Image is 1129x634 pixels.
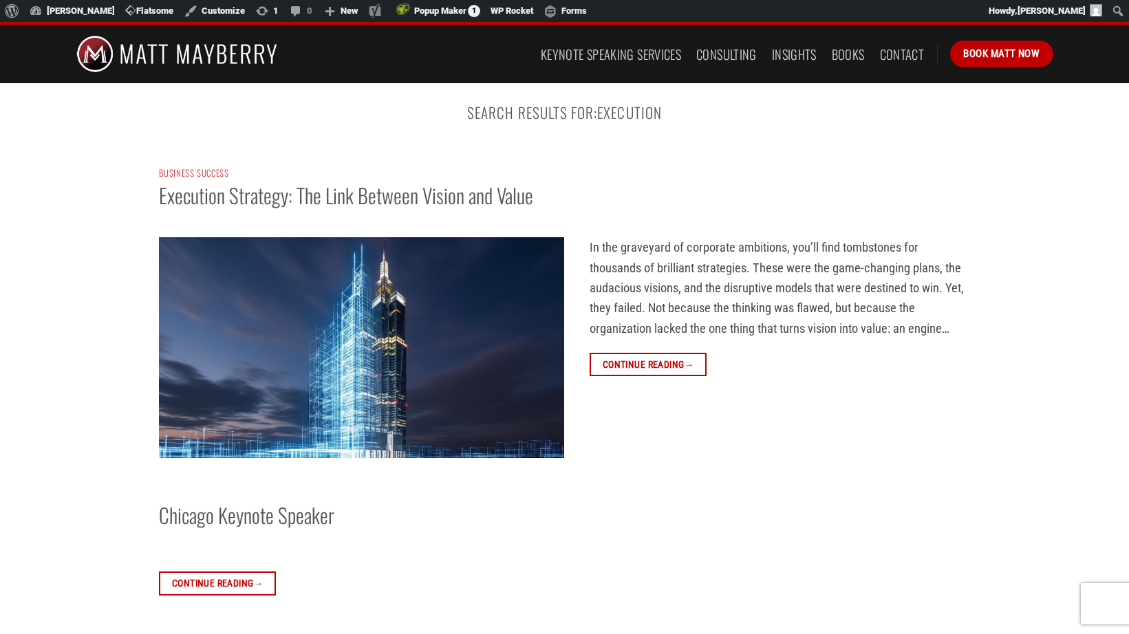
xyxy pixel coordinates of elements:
a: Continue reading→ [590,353,707,377]
p: In the graveyard of corporate ambitions, you’ll find tombstones for thousands of brilliant strate... [159,237,969,338]
a: Business Success [159,166,228,179]
a: Contact [880,42,925,67]
a: Book Matt Now [950,41,1053,67]
span: 1 [468,5,480,17]
span: → [684,357,693,372]
a: Continue reading→ [159,571,276,595]
a: Consulting [696,42,757,67]
a: Execution Strategy: The Link Between Vision and Value [159,180,533,210]
span: execution [597,102,662,123]
a: Chicago Keynote Speaker [159,500,334,530]
span: Book Matt Now [963,45,1040,62]
span: → [254,576,264,591]
span: [PERSON_NAME] [1018,6,1086,16]
a: Books [832,42,865,67]
img: execution strategy [159,237,564,458]
img: Matt Mayberry [76,25,278,83]
h1: Search Results for: [76,104,1053,121]
a: Keynote Speaking Services [541,42,681,67]
a: Insights [772,42,817,67]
